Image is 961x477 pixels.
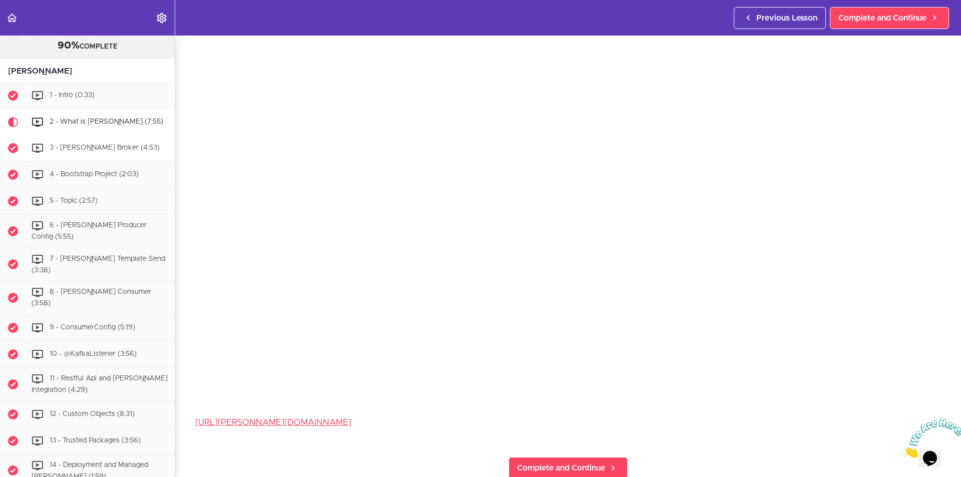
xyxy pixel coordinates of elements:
[32,289,151,307] span: 8 - [PERSON_NAME] Consumer (3:58)
[838,12,926,24] span: Complete and Continue
[32,222,147,240] span: 6 - [PERSON_NAME] Producer Config (5:55)
[58,41,80,51] span: 90%
[13,40,162,53] div: COMPLETE
[50,118,163,125] span: 2 - What is [PERSON_NAME] (7:55)
[517,462,605,474] span: Complete and Continue
[50,144,160,151] span: 3 - [PERSON_NAME] Broker (4:53)
[734,7,826,29] a: Previous Lesson
[50,92,95,99] span: 1 - Intro (0:33)
[50,410,135,417] span: 12 - Custom Objects (8:31)
[32,255,165,274] span: 7 - [PERSON_NAME] Template Send (3:38)
[50,171,139,178] span: 4 - Bootstrap Project (2:03)
[899,414,961,462] iframe: chat widget
[50,324,135,331] span: 9 - ConsumerConfig (5:19)
[195,418,351,426] a: [URL][PERSON_NAME][DOMAIN_NAME]
[32,375,168,393] span: 11 - Restful Api and [PERSON_NAME] Integration (4:29)
[6,12,18,24] svg: Back to course curriculum
[50,197,98,204] span: 5 - Topic (2:57)
[50,350,137,357] span: 10 - @KafkaListener (3:56)
[756,12,817,24] span: Previous Lesson
[50,437,141,444] span: 13 - Trusted Packages (3:56)
[4,4,66,44] img: Chat attention grabber
[156,12,168,24] svg: Settings Menu
[830,7,949,29] a: Complete and Continue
